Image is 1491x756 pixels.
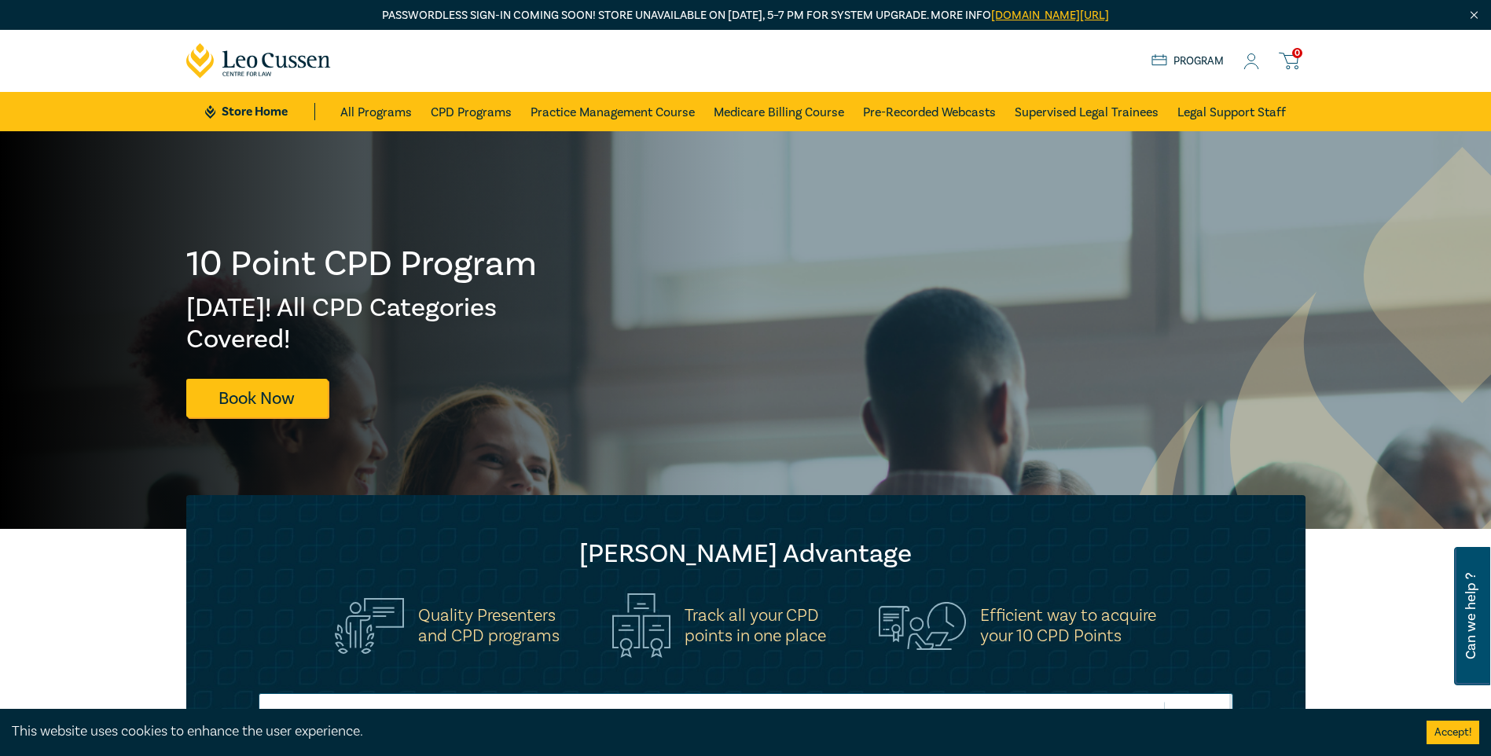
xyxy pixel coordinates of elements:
[1463,556,1478,676] span: Can we help ?
[685,605,826,646] h5: Track all your CPD points in one place
[335,598,404,654] img: Quality Presenters<br>and CPD programs
[879,602,966,649] img: Efficient way to acquire<br>your 10 CPD Points
[218,538,1274,570] h2: [PERSON_NAME] Advantage
[418,605,560,646] h5: Quality Presenters and CPD programs
[1427,721,1479,744] button: Accept cookies
[980,605,1156,646] h5: Efficient way to acquire your 10 CPD Points
[205,103,314,120] a: Store Home
[991,8,1109,23] a: [DOMAIN_NAME][URL]
[1292,48,1302,58] span: 0
[714,92,844,131] a: Medicare Billing Course
[612,593,670,658] img: Track all your CPD<br>points in one place
[531,92,695,131] a: Practice Management Course
[186,244,538,284] h1: 10 Point CPD Program
[1015,92,1159,131] a: Supervised Legal Trainees
[431,92,512,131] a: CPD Programs
[1151,53,1225,70] a: Program
[340,92,412,131] a: All Programs
[863,92,996,131] a: Pre-Recorded Webcasts
[186,292,538,355] h2: [DATE]! All CPD Categories Covered!
[186,7,1306,24] p: Passwordless sign-in coming soon! Store unavailable on [DATE], 5–7 PM for system upgrade. More info
[186,379,328,417] a: Book Now
[1467,9,1481,22] img: Close
[12,721,1403,742] div: This website uses cookies to enhance the user experience.
[1177,92,1286,131] a: Legal Support Staff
